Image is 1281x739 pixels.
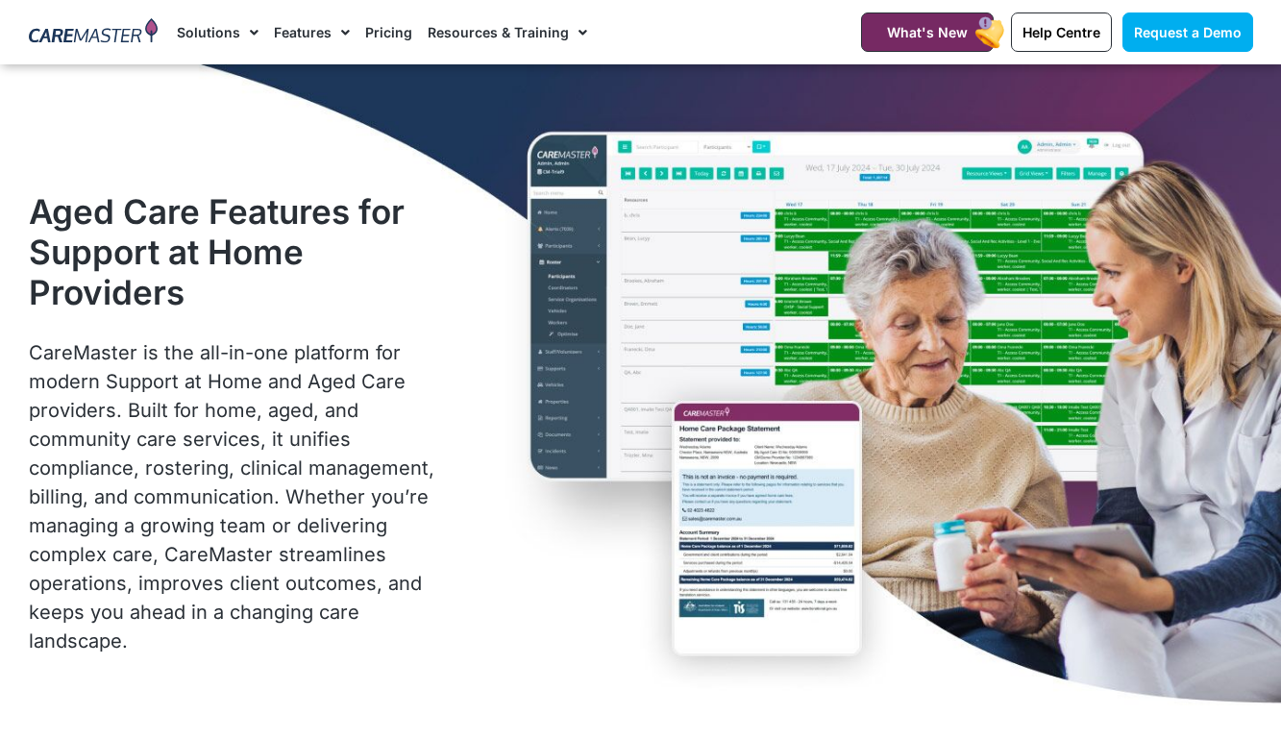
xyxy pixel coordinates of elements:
[29,338,445,655] p: CareMaster is the all-in-one platform for modern Support at Home and Aged Care providers. Built f...
[887,24,968,40] span: What's New
[29,18,159,47] img: CareMaster Logo
[1011,12,1112,52] a: Help Centre
[1022,24,1100,40] span: Help Centre
[1122,12,1253,52] a: Request a Demo
[29,191,445,312] h1: Aged Care Features for Support at Home Providers
[861,12,994,52] a: What's New
[1134,24,1242,40] span: Request a Demo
